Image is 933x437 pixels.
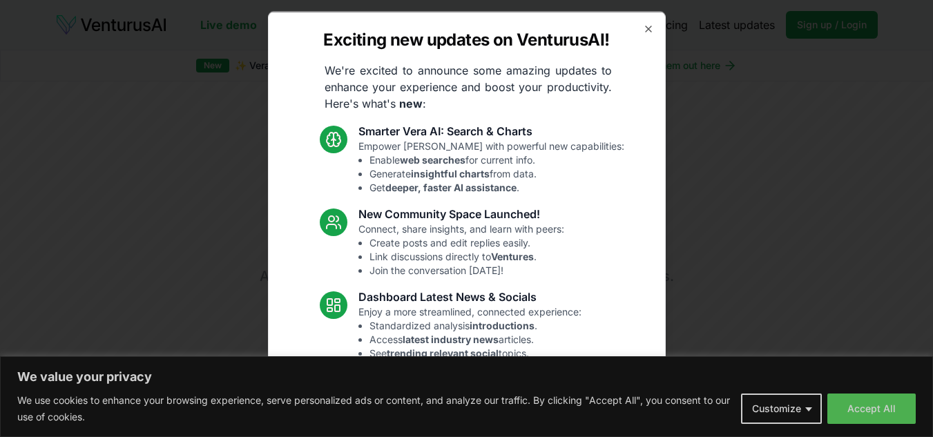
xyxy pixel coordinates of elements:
[369,332,581,346] li: Access articles.
[400,153,465,165] strong: web searches
[358,205,564,222] h3: New Community Space Launched!
[369,249,564,263] li: Link discussions directly to .
[385,181,517,193] strong: deeper, faster AI assistance
[323,28,609,50] h2: Exciting new updates on VenturusAI!
[369,263,564,277] li: Join the conversation [DATE]!
[403,333,499,344] strong: latest industry news
[314,61,623,111] p: We're excited to announce some amazing updates to enhance your experience and boost your producti...
[491,250,534,262] strong: Ventures
[358,122,624,139] h3: Smarter Vera AI: Search & Charts
[369,180,624,194] li: Get .
[358,222,564,277] p: Connect, share insights, and learn with peers:
[369,318,581,332] li: Standardized analysis .
[358,139,624,194] p: Empower [PERSON_NAME] with powerful new capabilities:
[369,401,571,415] li: Resolved Vera chart loading issue.
[387,347,499,358] strong: trending relevant social
[358,371,571,387] h3: Fixes and UI Polish
[369,346,581,360] li: See topics.
[358,304,581,360] p: Enjoy a more streamlined, connected experience:
[369,166,624,180] li: Generate from data.
[399,96,423,110] strong: new
[411,167,490,179] strong: insightful charts
[369,153,624,166] li: Enable for current info.
[358,288,581,304] h3: Dashboard Latest News & Socials
[369,235,564,249] li: Create posts and edit replies easily.
[470,319,535,331] strong: introductions
[369,415,571,429] li: Fixed mobile chat & sidebar glitches.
